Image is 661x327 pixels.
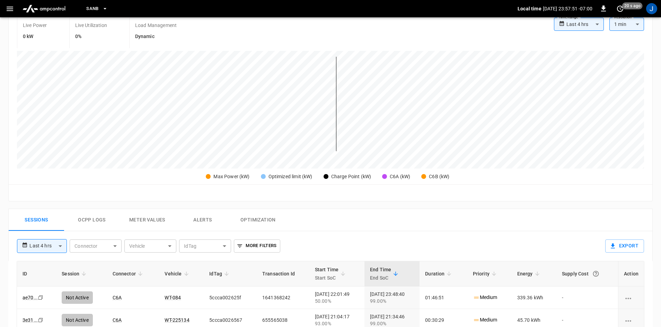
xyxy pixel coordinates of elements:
[473,270,499,278] span: Priority
[624,294,638,301] div: charging session options
[64,209,120,231] button: Ocpp logs
[605,239,644,253] button: Export
[370,313,414,327] div: [DATE] 21:34:46
[75,33,107,40] h6: 0%
[75,22,107,29] p: Live Utilization
[566,18,604,31] div: Last 4 hrs
[370,265,400,282] span: End TimeEnd SoC
[315,274,339,282] p: Start SoC
[562,267,612,280] div: Supply Cost
[120,209,175,231] button: Meter Values
[315,320,359,327] div: 93.00%
[618,261,644,287] th: Action
[473,294,497,301] p: Medium
[556,287,618,309] td: -
[590,267,602,280] button: The cost of your charging session based on your supply rates
[429,173,449,180] div: C6B (kW)
[9,209,64,231] button: Sessions
[420,287,467,309] td: 01:46:51
[370,274,391,282] p: End SoC
[113,295,122,300] a: C6A
[390,173,410,180] div: C6A (kW)
[315,313,359,327] div: [DATE] 21:04:17
[165,270,191,278] span: Vehicle
[165,295,181,300] a: WT-084
[23,317,38,323] a: 3e31...
[646,3,657,14] div: profile-icon
[37,316,44,324] div: copy
[425,270,453,278] span: Duration
[20,2,68,15] img: ampcontrol.io logo
[17,261,56,287] th: ID
[370,265,391,282] div: End Time
[609,18,644,31] div: 1 min
[234,239,280,253] button: More Filters
[135,22,177,29] p: Load Management
[62,270,88,278] span: Session
[113,270,145,278] span: Connector
[230,209,286,231] button: Optimization
[23,33,47,40] h6: 0 kW
[331,173,371,180] div: Charge Point (kW)
[23,22,47,29] p: Live Power
[204,287,257,309] td: 5ccca002625f
[83,2,111,16] button: SanB
[23,295,38,300] a: ae70...
[517,270,542,278] span: Energy
[268,173,312,180] div: Optimized limit (kW)
[209,270,231,278] span: IdTag
[135,33,177,40] h6: Dynamic
[518,5,541,12] p: Local time
[86,5,99,13] span: SanB
[213,173,249,180] div: Max Power (kW)
[315,265,339,282] div: Start Time
[315,298,359,305] div: 50.00%
[370,320,414,327] div: 99.00%
[257,287,309,309] td: 1641368242
[175,209,230,231] button: Alerts
[543,5,592,12] p: [DATE] 23:57:51 -07:00
[624,317,638,324] div: charging session options
[165,317,189,323] a: WT-225134
[113,317,122,323] a: C6A
[62,314,93,326] div: Not Active
[62,291,93,304] div: Not Active
[370,298,414,305] div: 99.00%
[473,316,497,324] p: Medium
[29,239,67,253] div: Last 4 hrs
[512,287,556,309] td: 339.36 kWh
[37,294,44,301] div: copy
[370,291,414,305] div: [DATE] 23:48:40
[315,291,359,305] div: [DATE] 22:01:49
[622,2,643,9] span: 20 s ago
[315,265,348,282] span: Start TimeStart SoC
[257,261,309,287] th: Transaction Id
[615,3,626,14] button: set refresh interval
